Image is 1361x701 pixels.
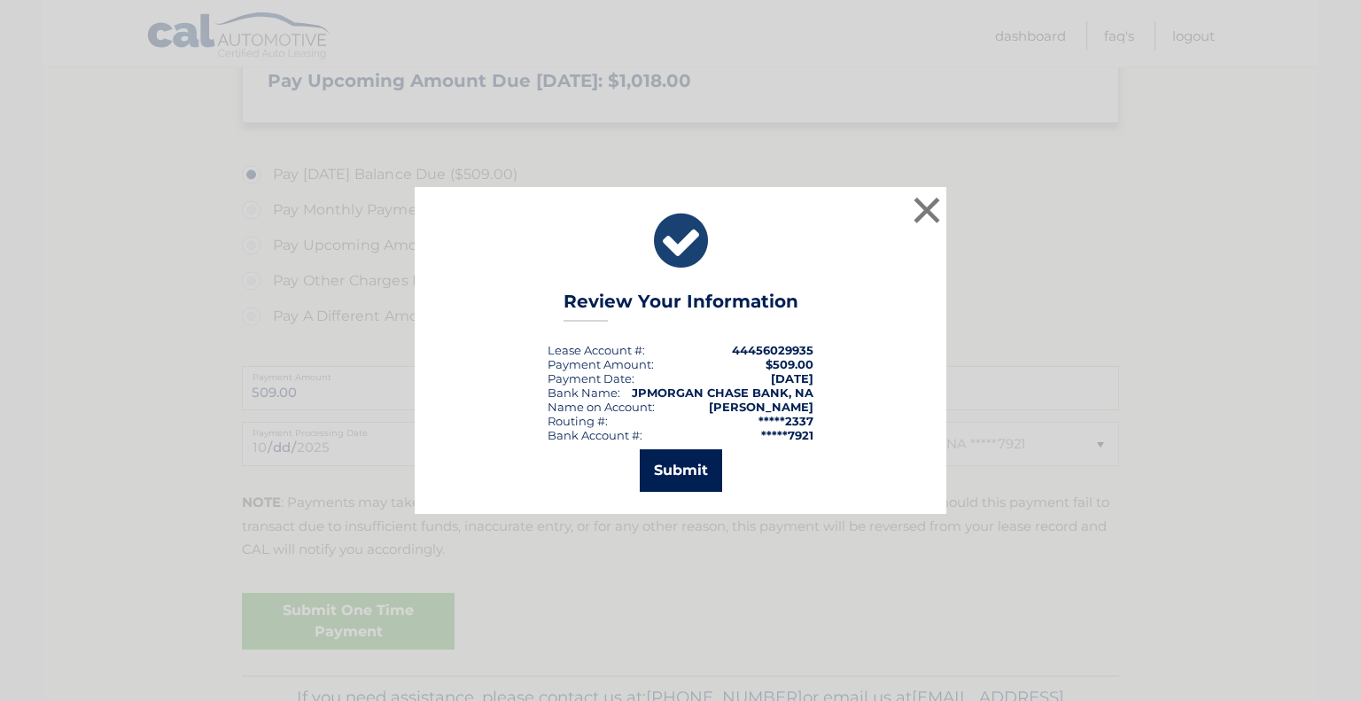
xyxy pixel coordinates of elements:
[909,192,945,228] button: ×
[732,343,813,357] strong: 44456029935
[771,371,813,386] span: [DATE]
[548,414,608,428] div: Routing #:
[548,357,654,371] div: Payment Amount:
[564,291,798,322] h3: Review Your Information
[709,400,813,414] strong: [PERSON_NAME]
[640,449,722,492] button: Submit
[766,357,813,371] span: $509.00
[548,386,620,400] div: Bank Name:
[632,386,813,400] strong: JPMORGAN CHASE BANK, NA
[548,343,645,357] div: Lease Account #:
[548,400,655,414] div: Name on Account:
[548,428,642,442] div: Bank Account #:
[548,371,634,386] div: :
[548,371,632,386] span: Payment Date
